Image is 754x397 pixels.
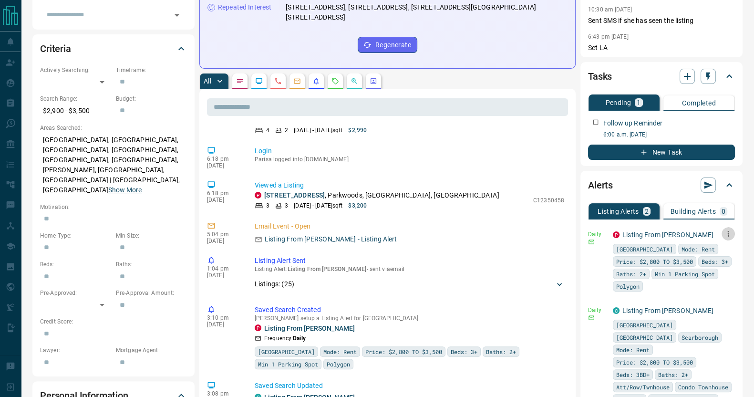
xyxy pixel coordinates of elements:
[255,279,294,289] p: Listings: ( 25 )
[40,66,111,74] p: Actively Searching:
[40,41,71,56] h2: Criteria
[40,231,111,240] p: Home Type:
[588,145,735,160] button: New Task
[327,359,350,369] span: Polygon
[682,100,716,106] p: Completed
[255,146,564,156] p: Login
[207,197,240,203] p: [DATE]
[207,190,240,197] p: 6:18 pm
[588,306,607,314] p: Daily
[358,37,417,53] button: Regenerate
[616,244,673,254] span: [GEOGRAPHIC_DATA]
[286,2,568,22] p: [STREET_ADDRESS], [STREET_ADDRESS], [STREET_ADDRESS][GEOGRAPHIC_DATA][STREET_ADDRESS]
[616,333,673,342] span: [GEOGRAPHIC_DATA]
[616,257,693,266] span: Price: $2,800 TO $3,500
[588,230,607,239] p: Daily
[236,77,244,85] svg: Notes
[588,33,629,40] p: 6:43 pm [DATE]
[616,357,693,367] span: Price: $2,800 TO $3,500
[264,191,325,199] a: [STREET_ADDRESS]
[40,103,111,119] p: $2,900 - $3,500
[294,126,342,135] p: [DATE] - [DATE] sqft
[255,266,564,272] p: Listing Alert : - sent via email
[116,289,187,297] p: Pre-Approval Amount:
[288,266,367,272] span: Listing From [PERSON_NAME]
[293,335,306,342] strong: Daily
[365,347,442,356] span: Price: $2,800 TO $3,500
[285,201,288,210] p: 3
[603,130,735,139] p: 6:00 a.m. [DATE]
[204,78,211,84] p: All
[255,180,564,190] p: Viewed a Listing
[116,66,187,74] p: Timeframe:
[207,238,240,244] p: [DATE]
[645,208,649,215] p: 2
[170,9,184,22] button: Open
[294,201,342,210] p: [DATE] - [DATE] sqft
[605,99,631,106] p: Pending
[348,201,367,210] p: $3,200
[637,99,640,106] p: 1
[207,321,240,328] p: [DATE]
[613,307,620,314] div: condos.ca
[264,190,499,200] p: , Parkwoods, [GEOGRAPHIC_DATA], [GEOGRAPHIC_DATA]
[207,314,240,321] p: 3:10 pm
[671,208,716,215] p: Building Alerts
[616,382,670,392] span: Att/Row/Twnhouse
[255,315,564,322] p: [PERSON_NAME] setup a Listing Alert for [GEOGRAPHIC_DATA]
[266,126,269,135] p: 4
[588,65,735,88] div: Tasks
[207,162,240,169] p: [DATE]
[207,231,240,238] p: 5:04 pm
[616,269,646,279] span: Baths: 2+
[116,231,187,240] p: Min Size:
[588,174,735,197] div: Alerts
[486,347,516,356] span: Baths: 2+
[370,77,377,85] svg: Agent Actions
[255,256,564,266] p: Listing Alert Sent
[722,208,725,215] p: 0
[255,324,261,331] div: property.ca
[348,126,367,135] p: $2,990
[616,370,650,379] span: Beds: 3BD+
[622,231,713,239] a: Listing From [PERSON_NAME]
[116,94,187,103] p: Budget:
[207,265,240,272] p: 1:04 pm
[116,346,187,355] p: Mortgage Agent:
[255,305,564,315] p: Saved Search Created
[40,346,111,355] p: Lawyer:
[533,196,564,205] p: C12350458
[655,269,715,279] span: Min 1 Parking Spot
[351,77,358,85] svg: Opportunities
[312,77,320,85] svg: Listing Alerts
[266,201,269,210] p: 3
[264,334,306,343] p: Frequency:
[588,239,595,245] svg: Email
[588,178,613,193] h2: Alerts
[218,2,271,12] p: Repeated Interest
[588,6,632,13] p: 10:30 am [DATE]
[702,257,728,266] span: Beds: 3+
[255,275,564,293] div: Listings: (25)
[682,333,718,342] span: Scarborough
[258,347,315,356] span: [GEOGRAPHIC_DATA]
[331,77,339,85] svg: Requests
[255,221,564,231] p: Email Event - Open
[40,124,187,132] p: Areas Searched:
[40,289,111,297] p: Pre-Approved:
[116,260,187,269] p: Baths:
[451,347,477,356] span: Beds: 3+
[258,359,318,369] span: Min 1 Parking Spot
[207,390,240,397] p: 3:08 pm
[265,234,397,244] p: Listing From [PERSON_NAME] - Listing Alert
[588,69,612,84] h2: Tasks
[285,126,288,135] p: 2
[616,320,673,330] span: [GEOGRAPHIC_DATA]
[207,156,240,162] p: 6:18 pm
[323,347,357,356] span: Mode: Rent
[588,43,735,53] p: Set LA
[613,231,620,238] div: property.ca
[255,77,263,85] svg: Lead Browsing Activity
[255,192,261,198] div: property.ca
[40,132,187,198] p: [GEOGRAPHIC_DATA], [GEOGRAPHIC_DATA], [GEOGRAPHIC_DATA], [GEOGRAPHIC_DATA], [GEOGRAPHIC_DATA], [G...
